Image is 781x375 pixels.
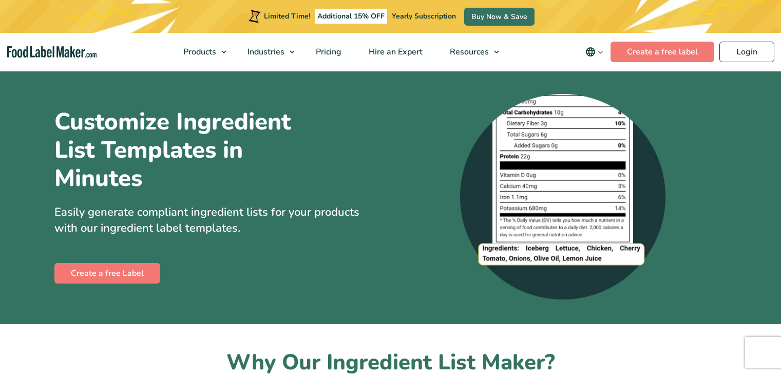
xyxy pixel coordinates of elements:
[460,94,665,299] img: A zoomed-in screenshot of an ingredient list at the bottom of a nutrition label.
[447,46,490,58] span: Resources
[54,263,160,284] a: Create a free Label
[313,46,342,58] span: Pricing
[54,204,383,236] p: Easily generate compliant ingredient lists for your products with our ingredient label templates.
[464,8,535,26] a: Buy Now & Save
[719,42,774,62] a: Login
[355,33,434,71] a: Hire an Expert
[315,9,387,24] span: Additional 15% OFF
[436,33,504,71] a: Resources
[54,108,332,192] h1: Customize Ingredient List Templates in Minutes
[170,33,232,71] a: Products
[234,33,300,71] a: Industries
[611,42,714,62] a: Create a free label
[366,46,424,58] span: Hire an Expert
[264,11,310,21] span: Limited Time!
[244,46,285,58] span: Industries
[392,11,456,21] span: Yearly Subscription
[180,46,217,58] span: Products
[302,33,353,71] a: Pricing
